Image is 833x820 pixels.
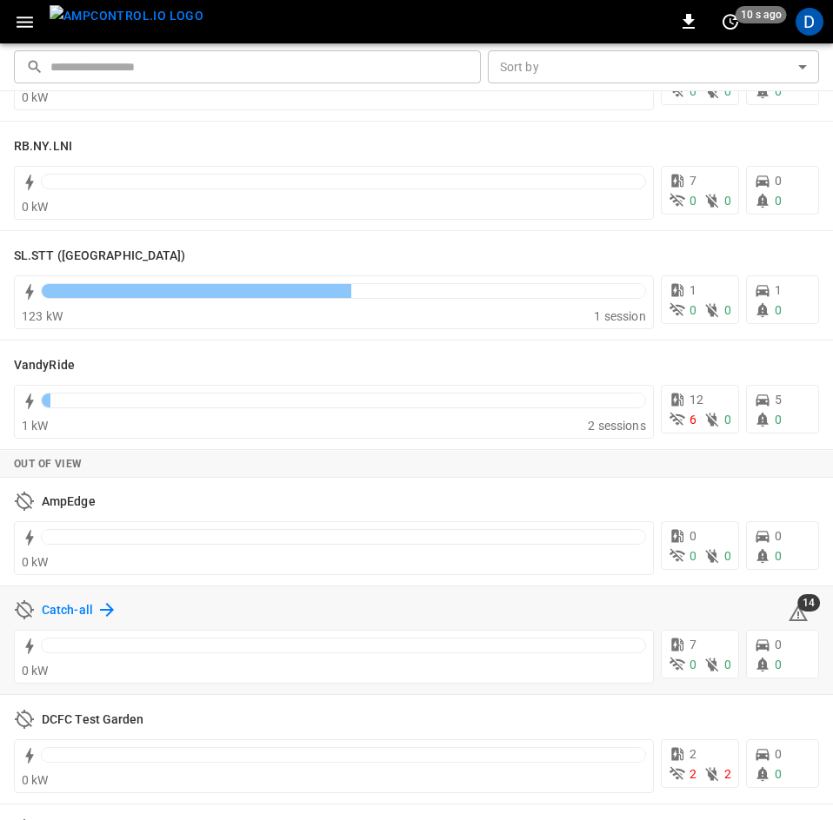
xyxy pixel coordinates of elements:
span: 0 [724,413,731,427]
span: 0 [690,194,696,208]
span: 5 [775,393,782,407]
span: 0 [690,658,696,671]
span: 0 [775,413,782,427]
strong: Out of View [14,458,82,470]
span: 0 kW [22,555,49,569]
h6: RB.NY.LNI [14,137,72,156]
h6: DCFC Test Garden [42,711,144,730]
span: 0 [724,549,731,563]
h6: SL.STT (Statesville) [14,247,186,266]
span: 7 [690,638,696,651]
span: 0 [724,303,731,317]
h6: VandyRide [14,356,75,375]
span: 1 session [594,309,645,323]
span: 0 [775,303,782,317]
span: 2 [690,747,696,761]
span: 1 kW [22,419,49,433]
span: 0 [775,194,782,208]
span: 14 [797,594,820,612]
span: 1 [690,283,696,297]
span: 0 [775,747,782,761]
span: 0 [775,174,782,188]
span: 0 [690,303,696,317]
span: 0 kW [22,773,49,787]
span: 0 [775,638,782,651]
span: 0 [724,84,731,98]
button: set refresh interval [716,8,744,36]
h6: AmpEdge [42,493,96,512]
span: 2 sessions [588,419,646,433]
span: 0 [690,549,696,563]
span: 2 [690,767,696,781]
span: 0 kW [22,200,49,214]
span: 0 [724,658,731,671]
div: profile-icon [796,8,823,36]
h6: Catch-all [42,601,93,620]
span: 1 [775,283,782,297]
span: 0 [775,84,782,98]
span: 10 s ago [736,6,787,23]
span: 0 [775,549,782,563]
span: 0 kW [22,664,49,678]
span: 0 [775,529,782,543]
span: 0 [690,529,696,543]
span: 12 [690,393,703,407]
span: 0 kW [22,90,49,104]
span: 2 [724,767,731,781]
span: 0 [690,84,696,98]
span: 0 [775,767,782,781]
img: ampcontrol.io logo [50,5,203,27]
span: 0 [724,194,731,208]
span: 0 [775,658,782,671]
span: 7 [690,174,696,188]
span: 123 kW [22,309,63,323]
span: 6 [690,413,696,427]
